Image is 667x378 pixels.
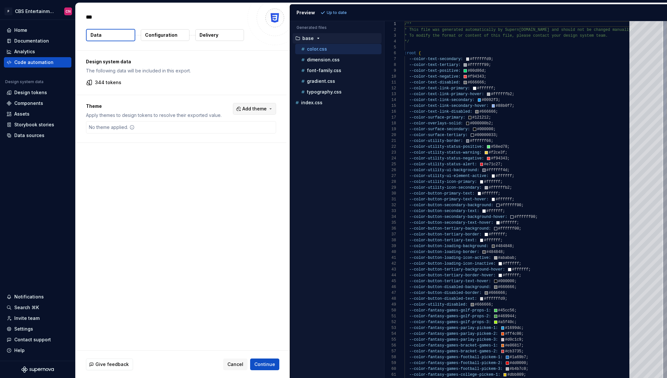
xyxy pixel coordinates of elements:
[409,168,479,172] span: --color-utility-ui-background:
[384,296,396,302] div: 48
[384,191,396,196] div: 30
[384,39,396,44] div: 4
[484,296,505,301] span: #ffffffd9
[14,315,40,321] div: Invite team
[21,366,54,373] a: Supernova Logo
[477,86,493,91] span: #ffffff
[521,203,524,208] span: ;
[4,120,71,130] a: Storybook stories
[503,261,519,266] span: #ffffff
[384,278,396,284] div: 45
[526,361,528,365] span: ;
[254,361,275,368] span: Continue
[514,320,516,324] span: ;
[409,180,477,184] span: --color-utility-icon-primary:
[295,78,382,85] button: gradient.css
[495,104,512,108] span: #88b0f7
[514,279,516,283] span: ;
[66,9,71,14] div: CN
[500,162,503,167] span: ;
[418,51,421,56] span: {
[514,314,516,319] span: ;
[4,292,71,302] button: Notifications
[409,226,491,231] span: --color-button-tertiary-background:
[505,332,521,336] span: #ff4c00
[512,197,514,202] span: ;
[505,349,521,354] span: #cb3735
[14,326,33,332] div: Settings
[491,156,507,161] span: #f94343
[489,232,505,237] span: #ffffff
[5,79,43,84] div: Design system data
[486,209,503,213] span: #ffffff
[512,267,528,272] span: #ffffff
[384,202,396,208] div: 32
[503,273,519,278] span: #ffffff
[14,304,39,311] div: Search ⌘K
[384,97,396,103] div: 14
[409,320,491,324] span: --color-fantasy-games-golf-props-3:
[489,185,510,190] span: #ffffffb2
[409,98,475,102] span: --color-text-link-secondary:
[489,291,505,295] span: #666666
[505,343,521,348] span: #e06817
[384,319,396,325] div: 52
[4,313,71,323] a: Invite team
[409,121,463,126] span: --color-overlays-solid:
[5,7,12,15] div: P
[1,4,74,18] button: PCBS Entertainment: WebCN
[505,232,507,237] span: ;
[250,359,279,370] button: Continue
[409,232,481,237] span: --color-button-tertiary-border:
[510,185,512,190] span: ;
[498,226,519,231] span: #ffffff00
[495,174,512,178] span: #ffffff
[409,256,491,260] span: --color-button-loading-icon-active:
[486,168,507,172] span: #ffffff4d
[409,355,503,359] span: --color-fantasy-games-football-pickem-1:
[521,326,524,330] span: ;
[384,214,396,220] div: 34
[512,174,514,178] span: ;
[493,86,495,91] span: ;
[384,196,396,202] div: 31
[91,32,102,38] p: Data
[4,302,71,313] button: Search ⌘K
[498,308,514,313] span: #45cc56
[521,337,524,342] span: ;
[507,168,509,172] span: ;
[384,156,396,161] div: 24
[519,261,521,266] span: ;
[491,57,493,61] span: ;
[500,180,503,184] span: ;
[384,44,396,50] div: 5
[409,302,467,307] span: --color-utility-disabled:
[409,238,477,243] span: --color-button-tertiary-text:
[384,366,396,372] div: 60
[491,145,507,149] span: #58ed78
[505,291,507,295] span: ;
[505,326,521,330] span: #1699dc
[409,80,460,85] span: --color-text-disabled:
[409,139,463,143] span: --color-utility-border:
[384,308,396,313] div: 50
[384,360,396,366] div: 59
[409,185,481,190] span: --color-utility-icon-secondary:
[86,359,133,370] button: Give feedback
[95,79,121,86] p: 344 tokens
[519,28,633,32] span: [DOMAIN_NAME] and should not be changed manually.
[302,36,314,41] p: base
[498,285,514,289] span: #666666
[384,173,396,179] div: 27
[491,121,493,126] span: ;
[467,74,484,79] span: #f94343
[384,302,396,308] div: 49
[14,121,54,128] div: Storybook stories
[14,336,51,343] div: Contact support
[467,80,484,85] span: #666666
[295,56,382,63] button: dimension.css
[297,9,315,16] div: Preview
[384,103,396,109] div: 15
[500,203,521,208] span: #ffffff00
[481,191,498,196] span: #ffffff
